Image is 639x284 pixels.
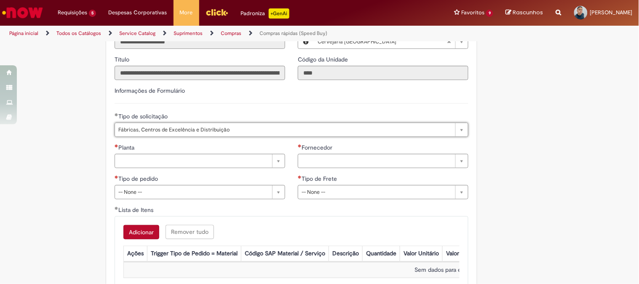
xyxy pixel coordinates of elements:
[302,144,334,151] span: Fornecedor
[174,30,203,37] a: Suprimentos
[221,30,241,37] a: Compras
[119,30,155,37] a: Service Catalog
[461,8,484,17] span: Favoritos
[118,206,155,214] span: Lista de Itens
[115,35,285,49] input: Email
[443,246,497,262] th: Valor Total Moeda
[180,8,193,17] span: More
[118,144,136,151] span: Planta
[241,246,329,262] th: Código SAP Material / Serviço
[109,8,167,17] span: Despesas Corporativas
[115,55,131,64] label: Somente leitura - Título
[115,206,118,210] span: Obrigatório Preenchido
[298,55,350,64] label: Somente leitura - Código da Unidade
[6,26,420,41] ul: Trilhas de página
[302,185,451,199] span: -- None --
[206,6,228,19] img: click_logo_yellow_360x200.png
[298,175,302,179] span: Necessários
[318,35,447,48] span: Cervejaria [GEOGRAPHIC_DATA]
[118,175,160,182] span: Tipo de pedido
[329,246,363,262] th: Descrição
[513,8,543,16] span: Rascunhos
[486,10,493,17] span: 9
[115,56,131,63] span: Somente leitura - Título
[298,35,313,48] button: Local, Visualizar este registro Cervejaria Pernambuco
[115,66,285,80] input: Título
[115,175,118,179] span: Necessários
[115,113,118,116] span: Obrigatório Preenchido
[269,8,289,19] p: +GenAi
[298,56,350,63] span: Somente leitura - Código da Unidade
[118,185,268,199] span: -- None --
[241,8,289,19] div: Padroniza
[363,246,400,262] th: Quantidade
[147,246,241,262] th: Trigger Tipo de Pedido = Material
[115,144,118,147] span: Necessários
[58,8,87,17] span: Requisições
[123,225,159,239] button: Add a row for Lista de Itens
[56,30,101,37] a: Todos os Catálogos
[118,113,169,120] span: Tipo de solicitação
[1,4,44,21] img: ServiceNow
[9,30,38,37] a: Página inicial
[124,246,147,262] th: Ações
[443,35,455,48] abbr: Limpar campo Local
[590,9,633,16] span: [PERSON_NAME]
[313,35,468,48] a: Cervejaria [GEOGRAPHIC_DATA]Limpar campo Local
[118,123,451,137] span: Fábricas, Centros de Excelência e Distribuição
[89,10,96,17] span: 5
[298,66,468,80] input: Código da Unidade
[298,154,468,168] a: Limpar campo Fornecedor
[400,246,443,262] th: Valor Unitário
[302,175,339,182] span: Tipo de Frete
[298,144,302,147] span: Necessários
[259,30,327,37] a: Compras rápidas (Speed Buy)
[115,154,285,168] a: Limpar campo Planta
[506,9,543,17] a: Rascunhos
[115,87,185,94] label: Informações de Formulário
